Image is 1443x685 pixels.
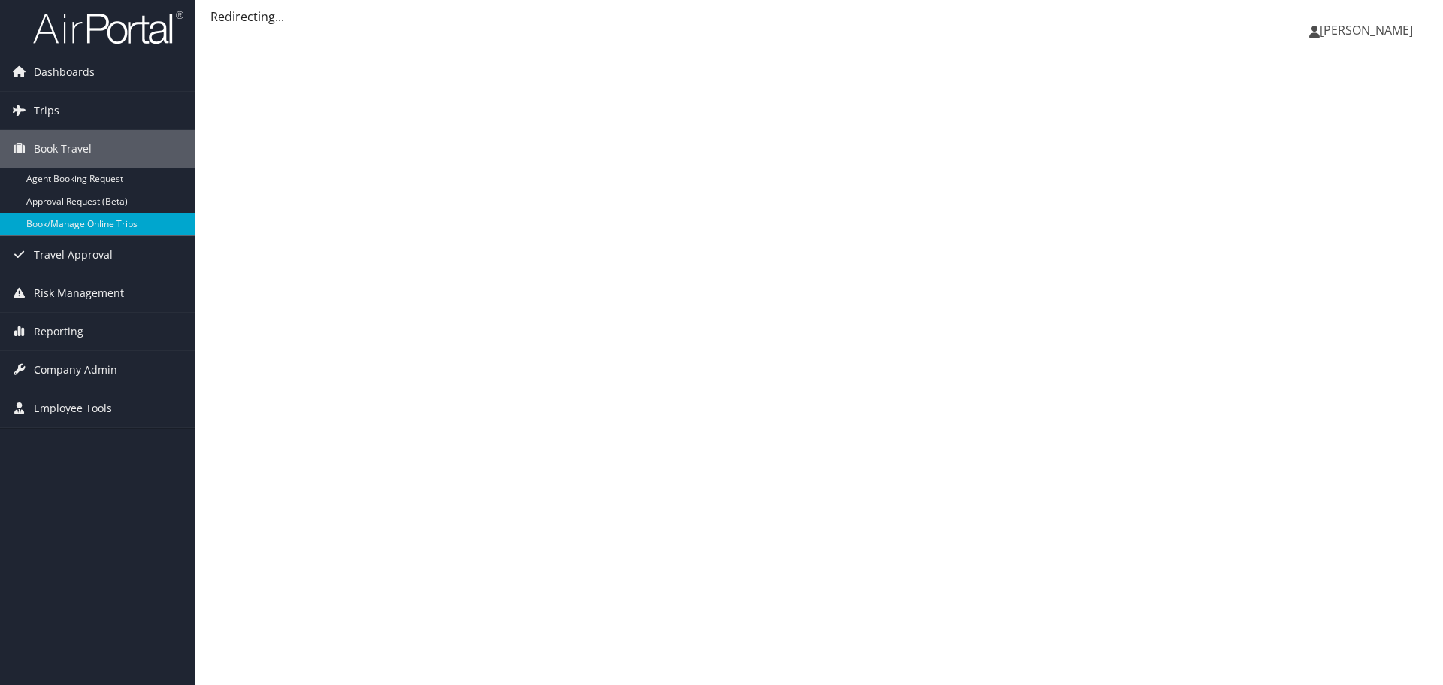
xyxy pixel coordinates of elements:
[34,236,113,274] span: Travel Approval
[34,92,59,129] span: Trips
[34,274,124,312] span: Risk Management
[34,313,83,350] span: Reporting
[34,351,117,389] span: Company Admin
[34,130,92,168] span: Book Travel
[33,10,183,45] img: airportal-logo.png
[210,8,1428,26] div: Redirecting...
[1309,8,1428,53] a: [PERSON_NAME]
[34,389,112,427] span: Employee Tools
[1320,22,1413,38] span: [PERSON_NAME]
[34,53,95,91] span: Dashboards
